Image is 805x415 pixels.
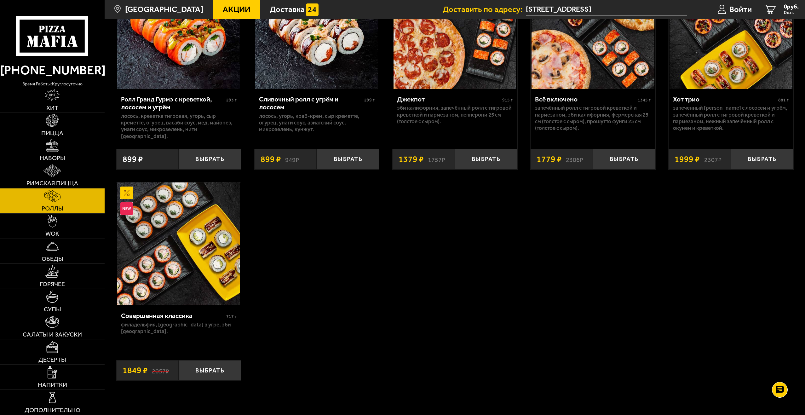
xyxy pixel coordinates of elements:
span: Наборы [40,155,65,161]
button: Выбрать [731,149,793,169]
span: 1345 г [638,97,651,103]
span: WOK [45,231,59,237]
img: 15daf4d41897b9f0e9f617042186c801.svg [306,3,319,16]
button: Выбрать [455,149,517,169]
span: 1379 ₽ [399,155,424,164]
img: Новинка [120,202,133,215]
a: АкционныйНовинкаСовершенная классика [116,182,241,305]
img: Совершенная классика [117,182,240,305]
span: 0 руб. [784,4,799,10]
div: Джекпот [397,95,501,103]
span: Обеды [42,256,63,262]
s: 2307 ₽ [704,155,722,164]
p: Запечённый ролл с тигровой креветкой и пармезаном, Эби Калифорния, Фермерская 25 см (толстое с сы... [535,105,651,131]
s: 1757 ₽ [428,155,445,164]
span: Десерты [38,357,66,363]
span: Салаты и закуски [23,331,82,338]
span: [GEOGRAPHIC_DATA] [125,5,203,14]
p: Филадельфия, [GEOGRAPHIC_DATA] в угре, Эби [GEOGRAPHIC_DATA]. [121,321,237,335]
p: Эби Калифорния, Запечённый ролл с тигровой креветкой и пармезаном, Пепперони 25 см (толстое с сыр... [397,105,513,125]
p: лосось, угорь, краб-крем, Сыр креметте, огурец, унаги соус, азиатский соус, микрозелень, кунжут. [259,113,375,133]
span: 0 шт. [784,10,799,15]
span: Роллы [42,205,63,212]
span: Хит [46,105,58,111]
button: Выбрать [179,149,241,169]
s: 2306 ₽ [566,155,583,164]
button: Выбрать [593,149,655,169]
span: Горячее [40,281,65,287]
span: 915 г [502,97,513,103]
span: 899 ₽ [123,155,143,164]
span: 299 г [364,97,375,103]
span: Римская пицца [26,180,78,187]
div: Хот трио [673,95,777,103]
button: Выбрать [317,149,379,169]
span: 1849 ₽ [123,366,148,375]
div: Ролл Гранд Гурмэ с креветкой, лососем и угрём [121,95,225,111]
span: Доставить по адресу: [443,5,526,14]
button: Выбрать [179,360,241,381]
span: 881 г [778,97,789,103]
span: Напитки [38,382,67,388]
span: Доставка [270,5,305,14]
span: 1999 ₽ [675,155,700,164]
span: 899 ₽ [261,155,281,164]
input: Ваш адрес доставки [526,4,687,15]
s: 2057 ₽ [152,366,169,375]
span: 293 г [226,97,237,103]
span: 717 г [226,314,237,319]
div: Всё включено [535,95,636,103]
span: Супы [44,306,61,313]
p: Запеченный [PERSON_NAME] с лососем и угрём, Запечённый ролл с тигровой креветкой и пармезаном, Не... [673,105,789,131]
p: лосось, креветка тигровая, угорь, Сыр креметте, огурец, васаби соус, мёд, майонез, унаги соус, ми... [121,113,237,140]
span: Акции [223,5,250,14]
span: Гражданский проспект, 108к1 [526,4,687,15]
span: Дополнительно [25,407,80,413]
div: Сливочный ролл с угрём и лососем [259,95,363,111]
span: Пицца [41,130,63,136]
span: 1779 ₽ [537,155,562,164]
span: Войти [729,5,752,14]
s: 949 ₽ [285,155,299,164]
div: Совершенная классика [121,312,225,320]
img: Акционный [120,187,133,199]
